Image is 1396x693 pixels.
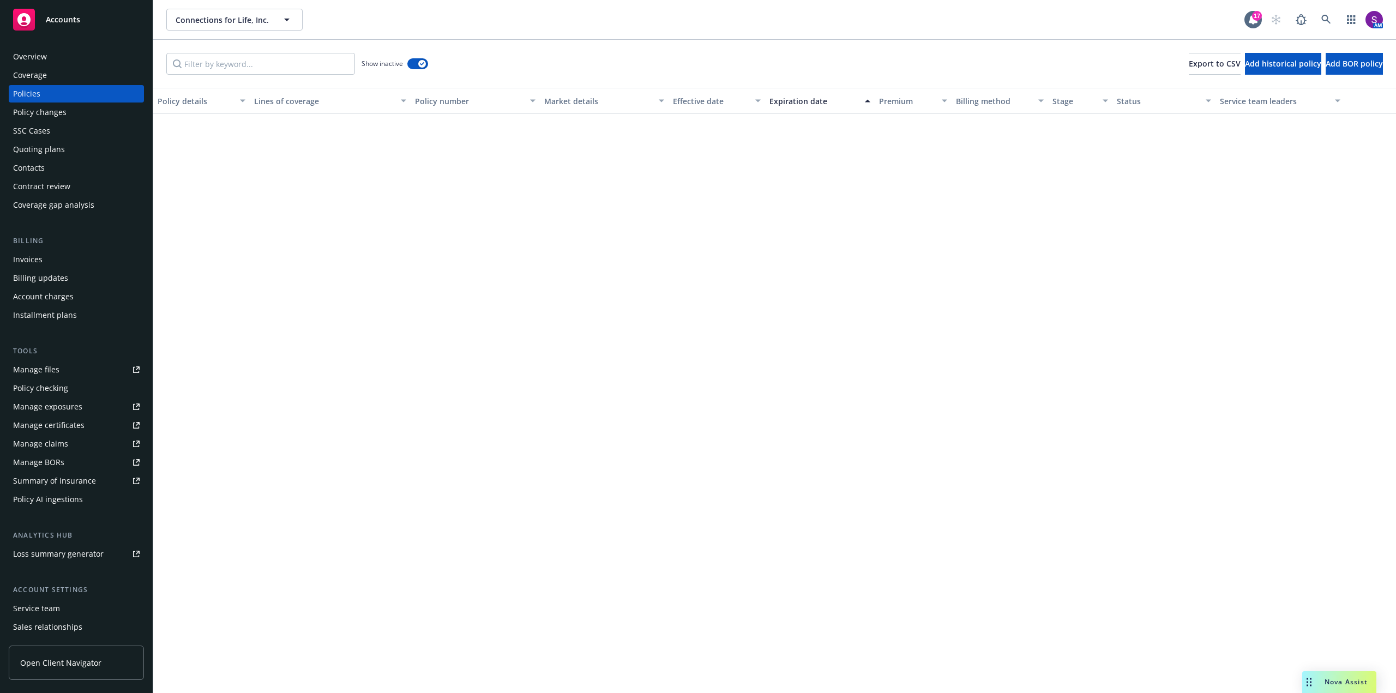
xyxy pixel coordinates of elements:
div: Manage exposures [13,398,82,415]
button: Service team leaders [1216,88,1344,114]
a: Contract review [9,178,144,195]
span: Connections for Life, Inc. [176,14,270,26]
a: Switch app [1340,9,1362,31]
button: Effective date [669,88,765,114]
button: Premium [875,88,952,114]
a: Coverage [9,67,144,84]
div: Installment plans [13,306,77,324]
div: Policy number [415,95,523,107]
div: Account charges [13,288,74,305]
button: Stage [1048,88,1112,114]
div: Status [1117,95,1199,107]
span: Open Client Navigator [20,657,101,668]
a: Manage certificates [9,417,144,434]
div: Loss summary generator [13,545,104,563]
button: Add historical policy [1245,53,1321,75]
div: Manage certificates [13,417,85,434]
div: Market details [544,95,652,107]
button: Billing method [952,88,1048,114]
span: Nova Assist [1325,677,1368,686]
div: SSC Cases [13,122,50,140]
span: Accounts [46,15,80,24]
div: Policy checking [13,379,68,397]
div: Policy details [158,95,233,107]
div: Lines of coverage [254,95,394,107]
div: Invoices [13,251,43,268]
a: Installment plans [9,306,144,324]
a: Search [1315,9,1337,31]
a: Policy changes [9,104,144,121]
div: Billing method [956,95,1032,107]
div: Overview [13,48,47,65]
a: Invoices [9,251,144,268]
input: Filter by keyword... [166,53,355,75]
button: Policy details [153,88,250,114]
div: Coverage [13,67,47,84]
a: Summary of insurance [9,472,144,490]
div: Premium [879,95,936,107]
div: Manage claims [13,435,68,453]
button: Connections for Life, Inc. [166,9,303,31]
button: Lines of coverage [250,88,411,114]
div: Billing updates [13,269,68,287]
div: Service team leaders [1220,95,1328,107]
a: Manage exposures [9,398,144,415]
span: Show inactive [362,59,403,68]
div: Coverage gap analysis [13,196,94,214]
div: Manage BORs [13,454,64,471]
a: Accounts [9,4,144,35]
a: Coverage gap analysis [9,196,144,214]
div: Account settings [9,584,144,595]
button: Add BOR policy [1326,53,1383,75]
div: Quoting plans [13,141,65,158]
a: Policy checking [9,379,144,397]
a: Account charges [9,288,144,305]
div: Sales relationships [13,618,82,636]
div: Contract review [13,178,70,195]
a: Manage claims [9,435,144,453]
a: Loss summary generator [9,545,144,563]
div: Policy changes [13,104,67,121]
a: Manage BORs [9,454,144,471]
a: SSC Cases [9,122,144,140]
img: photo [1365,11,1383,28]
div: Service team [13,600,60,617]
a: Start snowing [1265,9,1287,31]
div: Summary of insurance [13,472,96,490]
a: Service team [9,600,144,617]
button: Market details [540,88,669,114]
div: Contacts [13,159,45,177]
span: Add historical policy [1245,58,1321,69]
a: Manage files [9,361,144,378]
a: Billing updates [9,269,144,287]
a: Overview [9,48,144,65]
a: Policies [9,85,144,103]
div: Expiration date [769,95,858,107]
div: Tools [9,346,144,357]
div: Policy AI ingestions [13,491,83,508]
a: Report a Bug [1290,9,1312,31]
button: Export to CSV [1189,53,1241,75]
span: Add BOR policy [1326,58,1383,69]
div: 17 [1252,11,1262,21]
span: Export to CSV [1189,58,1241,69]
div: Billing [9,236,144,246]
button: Nova Assist [1302,671,1376,693]
button: Policy number [411,88,539,114]
a: Sales relationships [9,618,144,636]
a: Policy AI ingestions [9,491,144,508]
div: Effective date [673,95,749,107]
div: Stage [1052,95,1096,107]
a: Contacts [9,159,144,177]
button: Status [1112,88,1216,114]
div: Policies [13,85,40,103]
button: Expiration date [765,88,875,114]
a: Quoting plans [9,141,144,158]
div: Drag to move [1302,671,1316,693]
div: Analytics hub [9,530,144,541]
div: Manage files [13,361,59,378]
